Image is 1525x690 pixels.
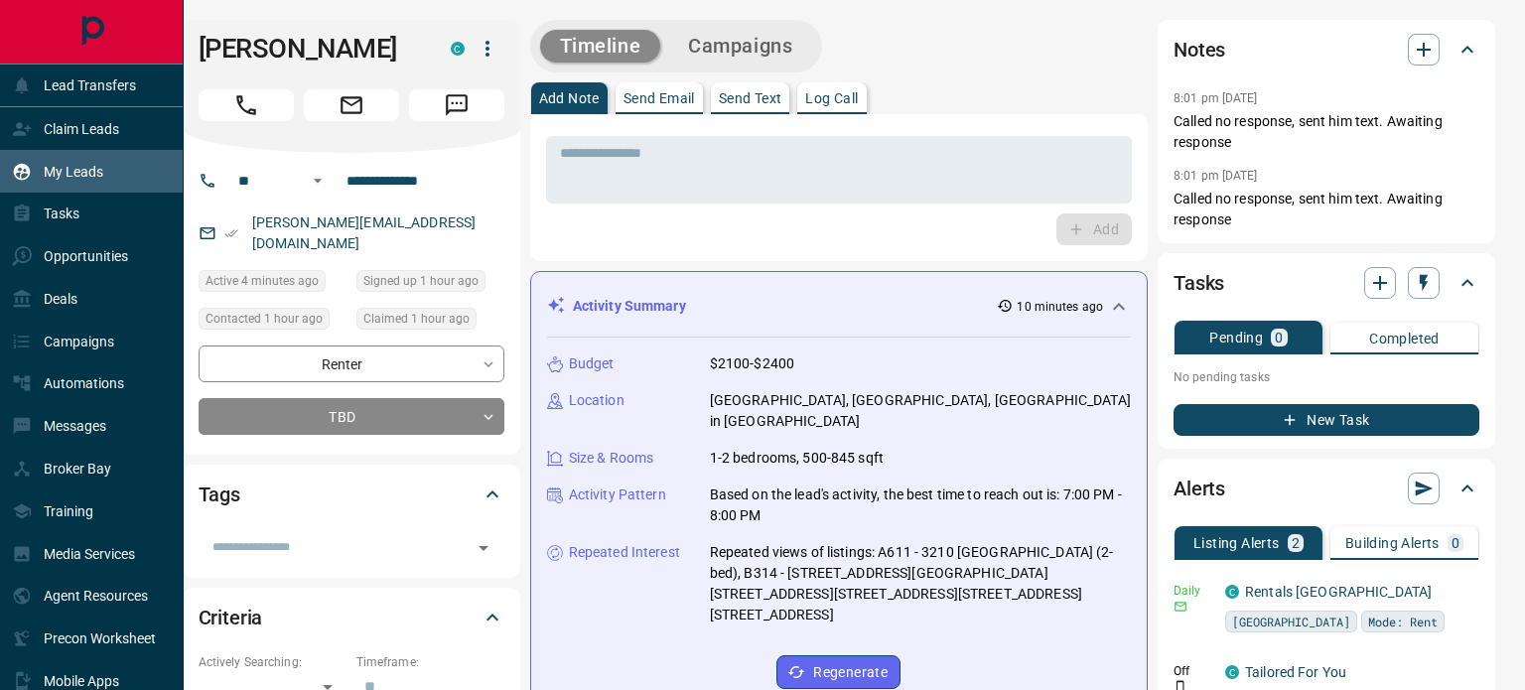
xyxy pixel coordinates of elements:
svg: Email Verified [224,226,238,240]
button: New Task [1174,404,1479,436]
p: Repeated views of listings: A611 - 3210 [GEOGRAPHIC_DATA] (2-bed), B314 - [STREET_ADDRESS][GEOGRA... [710,542,1131,625]
p: Activity Summary [573,296,686,317]
button: Open [306,169,330,193]
div: Activity Summary10 minutes ago [547,288,1131,325]
p: 2 [1292,536,1300,550]
div: Mon Oct 13 2025 [199,270,347,298]
span: Mode: Rent [1368,612,1438,631]
span: Call [199,89,294,121]
button: Campaigns [668,30,812,63]
div: condos.ca [1225,665,1239,679]
button: Regenerate [776,655,901,689]
div: Notes [1174,26,1479,73]
p: Add Note [539,91,600,105]
h1: [PERSON_NAME] [199,33,421,65]
p: Size & Rooms [569,448,654,469]
p: Send Text [719,91,782,105]
p: Log Call [805,91,858,105]
p: Activity Pattern [569,484,666,505]
span: Contacted 1 hour ago [206,309,323,329]
p: Off [1174,662,1213,680]
span: Signed up 1 hour ago [363,271,479,291]
p: Daily [1174,582,1213,600]
span: Message [409,89,504,121]
a: Tailored For You [1245,664,1346,680]
span: Active 4 minutes ago [206,271,319,291]
p: Location [569,390,624,411]
p: Based on the lead's activity, the best time to reach out is: 7:00 PM - 8:00 PM [710,484,1131,526]
a: [PERSON_NAME][EMAIL_ADDRESS][DOMAIN_NAME] [252,214,477,251]
p: Called no response, sent him text. Awaiting response [1174,111,1479,153]
div: Alerts [1174,465,1479,512]
p: Timeframe: [356,653,504,671]
p: [GEOGRAPHIC_DATA], [GEOGRAPHIC_DATA], [GEOGRAPHIC_DATA] in [GEOGRAPHIC_DATA] [710,390,1131,432]
p: Completed [1369,332,1440,345]
p: Repeated Interest [569,542,680,563]
p: Building Alerts [1345,536,1440,550]
h2: Alerts [1174,473,1225,504]
div: Tasks [1174,259,1479,307]
p: 0 [1452,536,1459,550]
p: Actively Searching: [199,653,347,671]
p: 8:01 pm [DATE] [1174,169,1258,183]
a: Rentals [GEOGRAPHIC_DATA] [1245,584,1432,600]
p: Called no response, sent him text. Awaiting response [1174,189,1479,230]
div: Renter [199,345,504,382]
p: Pending [1209,331,1263,345]
div: Mon Oct 13 2025 [356,270,504,298]
button: Open [470,534,497,562]
h2: Criteria [199,602,263,633]
p: Send Email [624,91,695,105]
div: Mon Oct 13 2025 [199,308,347,336]
div: condos.ca [1225,585,1239,599]
div: condos.ca [451,42,465,56]
p: Listing Alerts [1193,536,1280,550]
h2: Tags [199,479,240,510]
p: 10 minutes ago [1017,298,1103,316]
span: Claimed 1 hour ago [363,309,470,329]
h2: Tasks [1174,267,1224,299]
div: Mon Oct 13 2025 [356,308,504,336]
h2: Notes [1174,34,1225,66]
svg: Email [1174,600,1187,614]
p: 0 [1275,331,1283,345]
p: 1-2 bedrooms, 500-845 sqft [710,448,884,469]
span: Email [304,89,399,121]
button: Timeline [540,30,661,63]
p: No pending tasks [1174,362,1479,392]
div: Criteria [199,594,504,641]
div: Tags [199,471,504,518]
p: 8:01 pm [DATE] [1174,91,1258,105]
div: TBD [199,398,504,435]
p: Budget [569,353,615,374]
p: $2100-$2400 [710,353,794,374]
span: [GEOGRAPHIC_DATA] [1232,612,1350,631]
